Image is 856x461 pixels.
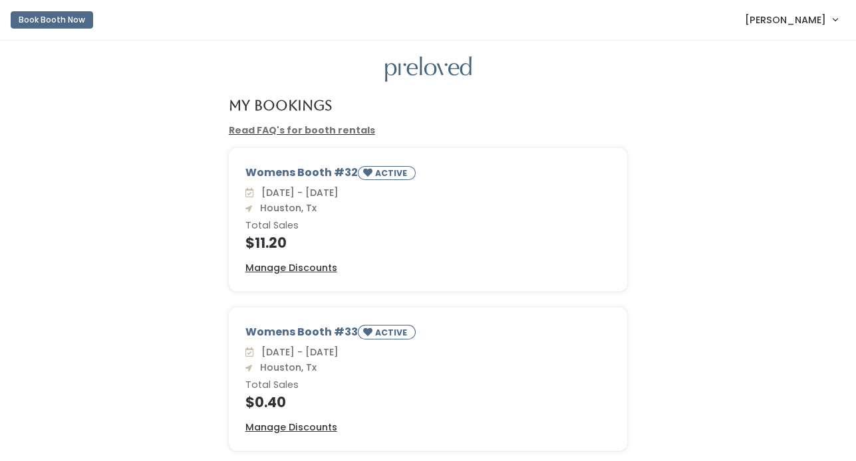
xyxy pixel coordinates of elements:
[256,186,339,199] span: [DATE] - [DATE]
[245,261,337,275] a: Manage Discounts
[255,201,317,215] span: Houston, Tx
[375,327,410,338] small: ACTIVE
[245,380,611,391] h6: Total Sales
[245,420,337,434] u: Manage Discounts
[245,420,337,434] a: Manage Discounts
[245,324,611,345] div: Womens Booth #33
[375,167,410,179] small: ACTIVE
[229,98,332,113] h4: My Bookings
[229,124,375,137] a: Read FAQ's for booth rentals
[245,221,611,231] h6: Total Sales
[256,345,339,359] span: [DATE] - [DATE]
[245,165,611,185] div: Womens Booth #32
[245,395,611,410] h4: $0.40
[385,56,472,82] img: preloved logo
[11,11,93,29] button: Book Booth Now
[245,235,611,250] h4: $11.20
[255,361,317,374] span: Houston, Tx
[745,13,826,27] span: [PERSON_NAME]
[11,5,93,35] a: Book Booth Now
[732,5,851,34] a: [PERSON_NAME]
